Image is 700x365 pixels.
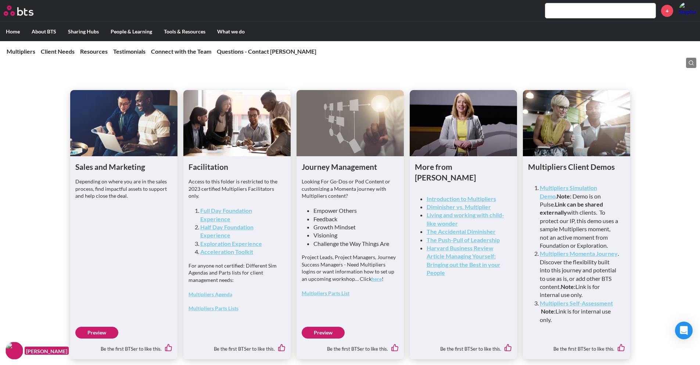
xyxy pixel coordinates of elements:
a: Exploration Experience [200,240,262,247]
p: Looking For Go-Dos or Pod Content or customizing a Momenta journey with Multipliers content? [302,178,399,200]
a: Testimonials [113,48,146,55]
a: Multipliers [7,48,35,55]
a: Preview [302,327,345,339]
img: Stephanie Reynolds [679,2,696,19]
a: Go home [4,6,47,16]
h1: Journey Management [302,161,399,172]
li: Challenge the Way Things Are [313,240,393,248]
p: Project Leads, Project Managers, Journey Success Managers - Need Multipliers logins or want infor... [302,254,399,282]
a: Questions - Contact [PERSON_NAME] [217,48,316,55]
figcaption: [PERSON_NAME] [25,347,69,355]
label: Sharing Hubs [62,22,105,41]
div: Open Intercom Messenger [675,322,693,339]
strong: Note [557,193,570,200]
h1: Sales and Marketing [75,161,172,172]
strong: Link can be shared externally [540,201,603,216]
a: Full Day Foundation Experience [200,207,252,222]
a: Connect with the Team [151,48,211,55]
label: Tools & Resources [158,22,211,41]
a: Acceleration Toolkit [200,248,253,255]
a: Multipliers Momenta Journey [540,250,618,257]
li: Link is for internal use only. [540,299,619,324]
a: Client Needs [41,48,75,55]
a: Profile [679,2,696,19]
strong: Note: [561,283,575,290]
li: Empower Others [313,207,393,215]
a: Harvard Business Review Article Managing Yourself: Bringing out the Best in your People [427,244,500,276]
a: Diminisher vs. Multiplier [427,203,491,210]
li: . : Demo is on Pulse. with clients. To protect our IP, this demo uses a sample Multipliers moment... [540,184,619,250]
div: Be the first BTSer to like this. [75,339,172,354]
div: Be the first BTSer to like this. [189,339,286,354]
p: Depending on where you are in the sales process, find impactful assets to support and help close ... [75,178,172,200]
strong: Note: [541,308,556,315]
div: Be the first BTSer to like this. [415,339,512,354]
label: What we do [211,22,251,41]
a: The Push-Pull of Leadership [427,236,500,243]
a: Multipliers Parts Lists [189,305,238,311]
a: here [371,276,382,282]
h1: Multipliers Client Demos [528,161,625,172]
div: Be the first BTSer to like this. [528,339,625,354]
a: Multipliers Parts List [302,290,349,296]
a: Half Day Foundation Experience [200,223,254,239]
img: BTS Logo [4,6,33,16]
p: For anyone not certified: Different Sim Agendas and Parts lists for client management needs: [189,262,286,284]
img: F [6,342,23,359]
li: . Discover the flexibility built into this journey and potential to use as is, or add other BTS c... [540,250,619,299]
li: Visioning [313,231,393,239]
a: Multipliers Agenda [189,291,232,297]
li: Growth Mindset [313,223,393,231]
label: People & Learning [105,22,158,41]
a: Resources [80,48,108,55]
a: Introduction to Multipliers [427,195,496,202]
h1: More from [PERSON_NAME] [415,161,512,183]
a: Multipliers Self-Assessment [540,300,613,307]
a: Multipliers Simulation Demo [540,184,597,199]
div: Be the first BTSer to like this. [302,339,399,354]
a: + [661,5,673,17]
p: Access to this folder is restricted to the 2023 certified Multipliers Facilitators only. [189,178,286,200]
a: The Accidental Diminisher [427,228,496,235]
h1: Facilitation [189,161,286,172]
a: Preview [75,327,118,339]
li: Feedback [313,215,393,223]
label: About BTS [26,22,62,41]
a: Living and working with child-like wonder [427,211,504,226]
